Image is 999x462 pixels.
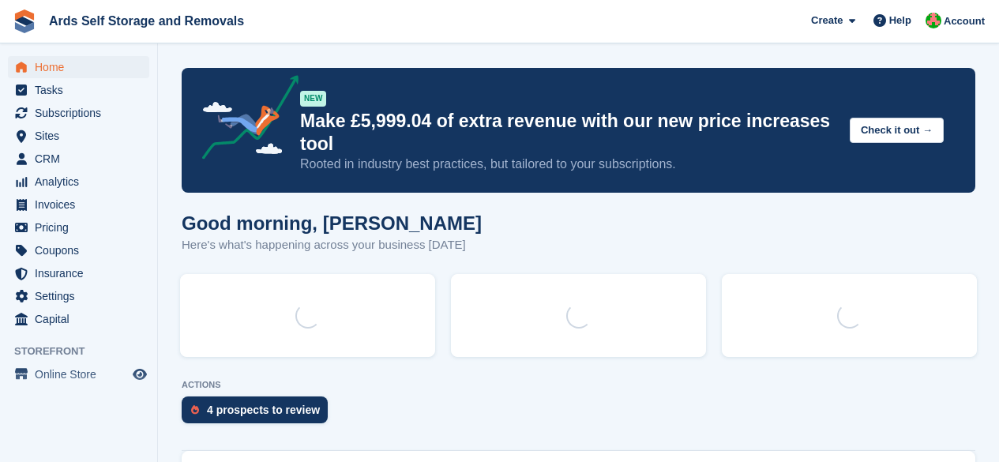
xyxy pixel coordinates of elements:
[35,216,130,239] span: Pricing
[43,8,250,34] a: Ards Self Storage and Removals
[8,171,149,193] a: menu
[35,56,130,78] span: Home
[207,404,320,416] div: 4 prospects to review
[35,262,130,284] span: Insurance
[300,110,837,156] p: Make £5,999.04 of extra revenue with our new price increases tool
[35,193,130,216] span: Invoices
[8,239,149,261] a: menu
[35,125,130,147] span: Sites
[300,91,326,107] div: NEW
[35,148,130,170] span: CRM
[8,285,149,307] a: menu
[35,102,130,124] span: Subscriptions
[14,344,157,359] span: Storefront
[300,156,837,173] p: Rooted in industry best practices, but tailored to your subscriptions.
[35,79,130,101] span: Tasks
[35,171,130,193] span: Analytics
[8,102,149,124] a: menu
[889,13,911,28] span: Help
[35,239,130,261] span: Coupons
[850,118,944,144] button: Check it out →
[130,365,149,384] a: Preview store
[811,13,843,28] span: Create
[8,216,149,239] a: menu
[8,262,149,284] a: menu
[8,193,149,216] a: menu
[191,405,199,415] img: prospect-51fa495bee0391a8d652442698ab0144808aea92771e9ea1ae160a38d050c398.svg
[35,363,130,385] span: Online Store
[8,56,149,78] a: menu
[182,236,482,254] p: Here's what's happening across your business [DATE]
[35,285,130,307] span: Settings
[8,363,149,385] a: menu
[182,380,975,390] p: ACTIONS
[189,75,299,165] img: price-adjustments-announcement-icon-8257ccfd72463d97f412b2fc003d46551f7dbcb40ab6d574587a9cd5c0d94...
[182,396,336,431] a: 4 prospects to review
[13,9,36,33] img: stora-icon-8386f47178a22dfd0bd8f6a31ec36ba5ce8667c1dd55bd0f319d3a0aa187defe.svg
[8,308,149,330] a: menu
[944,13,985,29] span: Account
[926,13,941,28] img: Ethan McFerran
[182,212,482,234] h1: Good morning, [PERSON_NAME]
[8,125,149,147] a: menu
[35,308,130,330] span: Capital
[8,79,149,101] a: menu
[8,148,149,170] a: menu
